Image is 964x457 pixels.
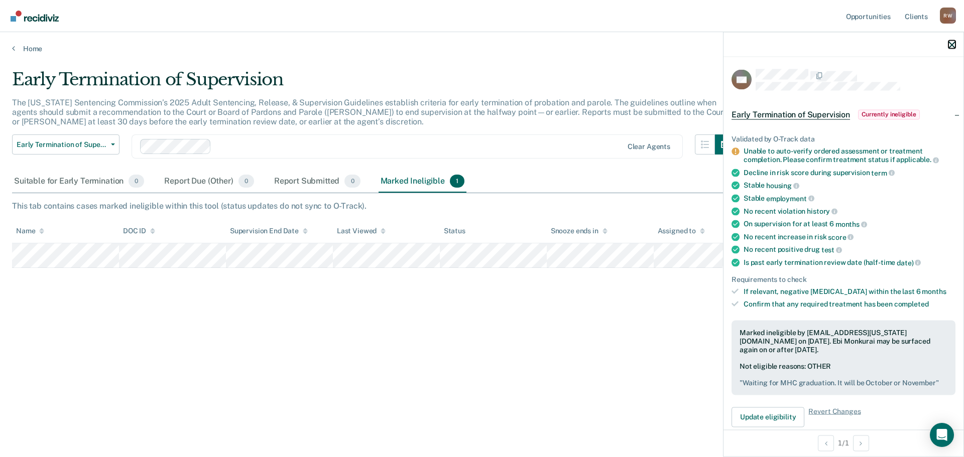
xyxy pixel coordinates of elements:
div: Stable [744,194,955,203]
div: Marked ineligible by [EMAIL_ADDRESS][US_STATE][DOMAIN_NAME] on [DATE]. Ebi Monkurai may be surfac... [740,328,947,353]
span: completed [894,300,929,308]
div: Snooze ends in [551,227,608,235]
button: Previous Opportunity [818,435,834,451]
span: Revert Changes [808,407,861,427]
div: Requirements to check [732,275,955,283]
a: Home [12,44,952,53]
button: Update eligibility [732,407,804,427]
span: employment [766,194,814,202]
div: Decline in risk score during supervision [744,168,955,177]
span: 0 [344,175,360,188]
div: Report Due (Other) [162,171,256,193]
div: No recent violation [744,207,955,216]
span: 0 [129,175,144,188]
span: Currently ineligible [858,109,920,119]
div: This tab contains cases marked ineligible within this tool (status updates do not sync to O-Track). [12,201,952,211]
div: Supervision End Date [230,227,308,235]
button: Profile dropdown button [940,8,956,24]
div: Is past early termination review date (half-time [744,258,955,267]
div: Confirm that any required treatment has been [744,300,955,309]
span: months [835,220,867,228]
div: Marked Ineligible [379,171,467,193]
div: Stable [744,181,955,190]
div: Report Submitted [272,171,363,193]
span: date) [897,258,921,266]
button: Next Opportunity [853,435,869,451]
span: Early Termination of Supervision [17,140,107,149]
div: Last Viewed [337,227,386,235]
div: If relevant, negative [MEDICAL_DATA] within the last 6 [744,287,955,296]
pre: " Waiting for MHC graduation. It will be October or November " [740,378,947,387]
div: Early Termination of Supervision [12,69,735,98]
div: Name [16,227,44,235]
span: 1 [450,175,464,188]
div: No recent increase in risk [744,232,955,241]
div: Open Intercom Messenger [930,423,954,447]
div: On supervision for at least 6 [744,220,955,229]
div: DOC ID [123,227,155,235]
div: Unable to auto-verify ordered assessment or treatment completion. Please confirm treatment status... [744,147,955,164]
div: R W [940,8,956,24]
div: Suitable for Early Termination [12,171,146,193]
div: Not eligible reasons: OTHER [740,362,947,387]
span: Early Termination of Supervision [732,109,850,119]
span: score [828,233,854,241]
div: 1 / 1 [724,429,963,456]
img: Recidiviz [11,11,59,22]
span: 0 [238,175,254,188]
span: housing [766,182,799,190]
span: history [807,207,837,215]
div: Early Termination of SupervisionCurrently ineligible [724,98,963,130]
div: Clear agents [628,142,670,151]
div: Validated by O-Track data [732,134,955,143]
span: term [871,169,894,177]
span: test [821,246,842,254]
div: Status [444,227,465,235]
span: months [922,287,946,295]
p: The [US_STATE] Sentencing Commission’s 2025 Adult Sentencing, Release, & Supervision Guidelines e... [12,98,727,126]
div: No recent positive drug [744,245,955,254]
div: Assigned to [658,227,705,235]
